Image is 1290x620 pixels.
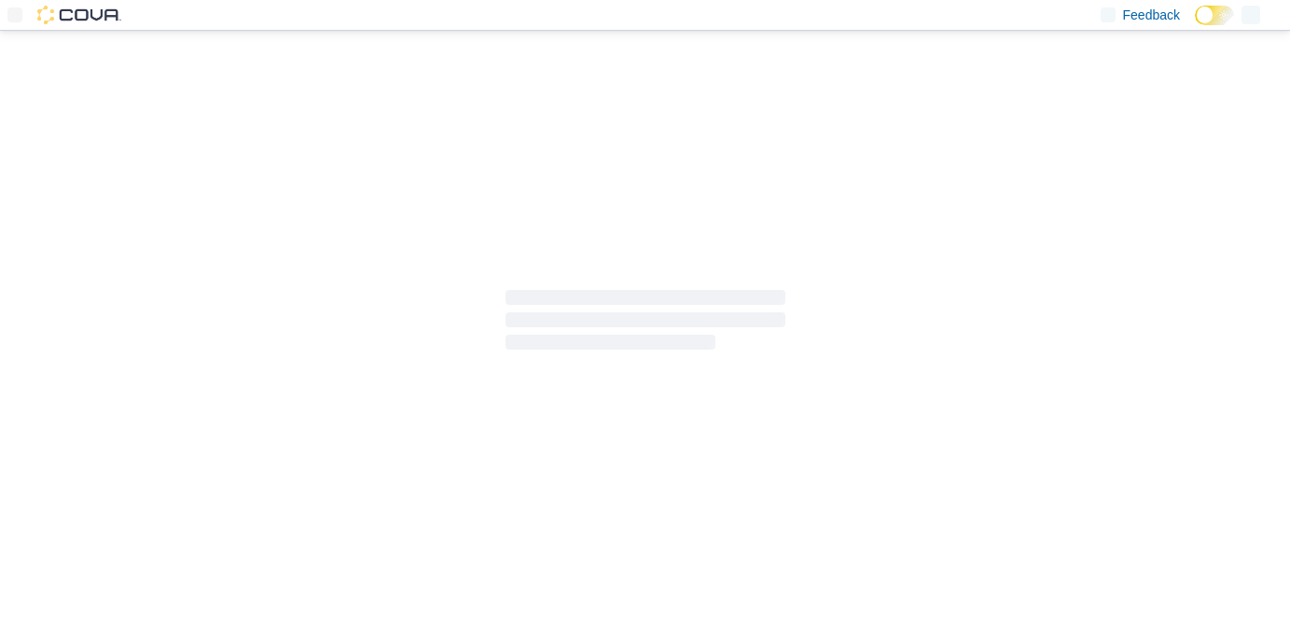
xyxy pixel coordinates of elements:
img: Cova [37,6,121,24]
span: Dark Mode [1195,25,1196,26]
span: Feedback [1123,6,1180,24]
input: Dark Mode [1195,6,1234,25]
span: Loading [506,294,785,353]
